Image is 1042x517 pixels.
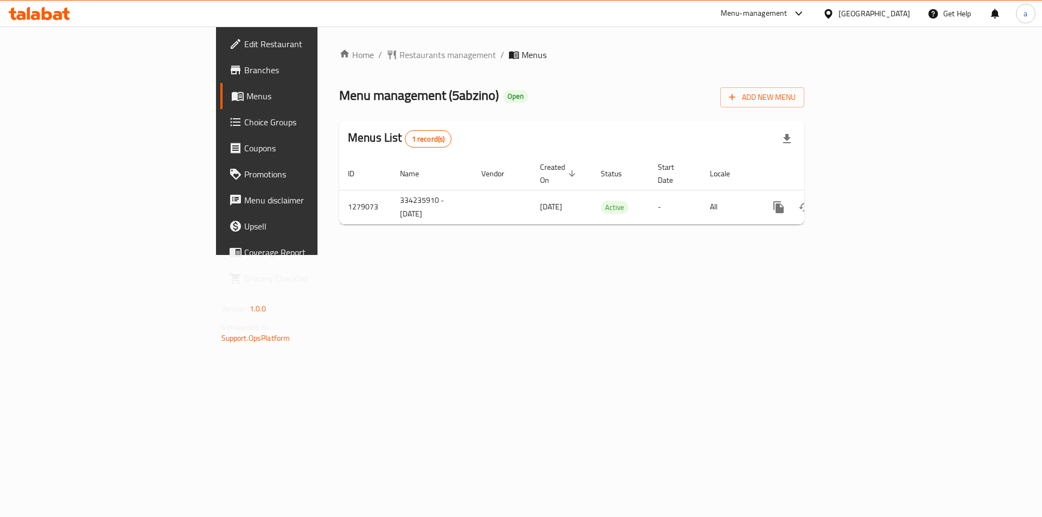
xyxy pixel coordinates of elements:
[244,116,382,129] span: Choice Groups
[220,213,390,239] a: Upsell
[601,167,636,180] span: Status
[391,190,473,224] td: 334235910 - [DATE]
[503,92,528,101] span: Open
[774,126,800,152] div: Export file
[729,91,796,104] span: Add New Menu
[348,130,452,148] h2: Menus List
[720,87,804,107] button: Add New Menu
[244,272,382,285] span: Grocery Checklist
[220,239,390,265] a: Coverage Report
[710,167,744,180] span: Locale
[658,161,688,187] span: Start Date
[220,109,390,135] a: Choice Groups
[481,167,518,180] span: Vendor
[220,57,390,83] a: Branches
[220,265,390,291] a: Grocery Checklist
[1024,8,1027,20] span: a
[250,302,266,316] span: 1.0.0
[405,134,452,144] span: 1 record(s)
[649,190,701,224] td: -
[339,83,499,107] span: Menu management ( 5abzino )
[400,167,433,180] span: Name
[220,83,390,109] a: Menus
[221,320,271,334] span: Get support on:
[221,302,248,316] span: Version:
[220,187,390,213] a: Menu disclaimer
[339,48,804,61] nav: breadcrumb
[601,201,628,214] span: Active
[757,157,879,190] th: Actions
[220,135,390,161] a: Coupons
[244,37,382,50] span: Edit Restaurant
[500,48,504,61] li: /
[838,8,910,20] div: [GEOGRAPHIC_DATA]
[339,157,879,225] table: enhanced table
[220,161,390,187] a: Promotions
[503,90,528,103] div: Open
[244,63,382,76] span: Branches
[348,167,368,180] span: ID
[405,130,452,148] div: Total records count
[766,194,792,220] button: more
[386,48,496,61] a: Restaurants management
[721,7,787,20] div: Menu-management
[221,331,290,345] a: Support.OpsPlatform
[244,142,382,155] span: Coupons
[522,48,547,61] span: Menus
[540,161,579,187] span: Created On
[540,200,562,214] span: [DATE]
[399,48,496,61] span: Restaurants management
[244,194,382,207] span: Menu disclaimer
[244,168,382,181] span: Promotions
[246,90,382,103] span: Menus
[244,246,382,259] span: Coverage Report
[792,194,818,220] button: Change Status
[244,220,382,233] span: Upsell
[701,190,757,224] td: All
[220,31,390,57] a: Edit Restaurant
